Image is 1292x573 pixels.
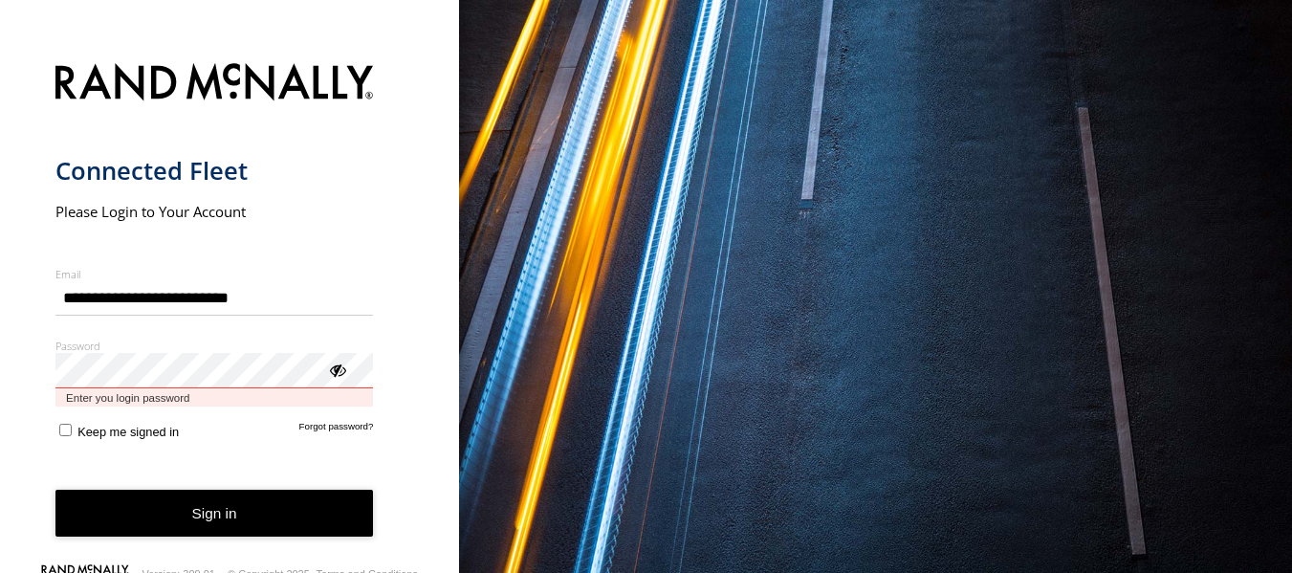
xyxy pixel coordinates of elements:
[55,155,374,187] h1: Connected Fleet
[299,421,374,439] a: Forgot password?
[59,424,72,436] input: Keep me signed in
[55,267,374,281] label: Email
[327,360,346,379] div: ViewPassword
[55,490,374,537] button: Sign in
[55,52,405,567] form: main
[55,202,374,221] h2: Please Login to Your Account
[55,59,374,108] img: Rand McNally
[55,339,374,353] label: Password
[77,425,179,439] span: Keep me signed in
[55,388,374,407] span: Enter you login password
